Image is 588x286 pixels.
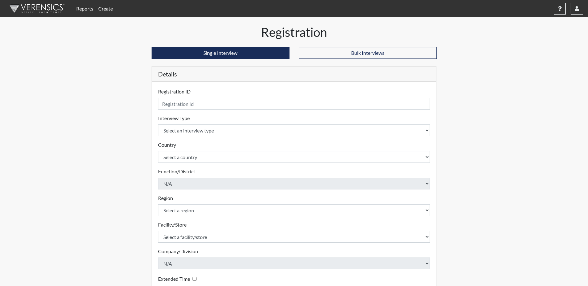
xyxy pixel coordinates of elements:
[158,194,173,202] label: Region
[299,47,437,59] button: Bulk Interviews
[158,141,176,149] label: Country
[158,274,199,283] div: Checking this box will provide the interviewee with an accomodation of extra time to answer each ...
[152,67,436,82] h5: Details
[158,248,198,255] label: Company/Division
[74,2,96,15] a: Reports
[158,275,190,283] label: Extended Time
[96,2,115,15] a: Create
[158,88,191,95] label: Registration ID
[158,115,190,122] label: Interview Type
[158,168,195,175] label: Function/District
[152,25,437,40] h1: Registration
[158,221,187,228] label: Facility/Store
[158,98,430,110] input: Insert a Registration ID, which needs to be a unique alphanumeric value for each interviewee
[152,47,290,59] button: Single Interview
